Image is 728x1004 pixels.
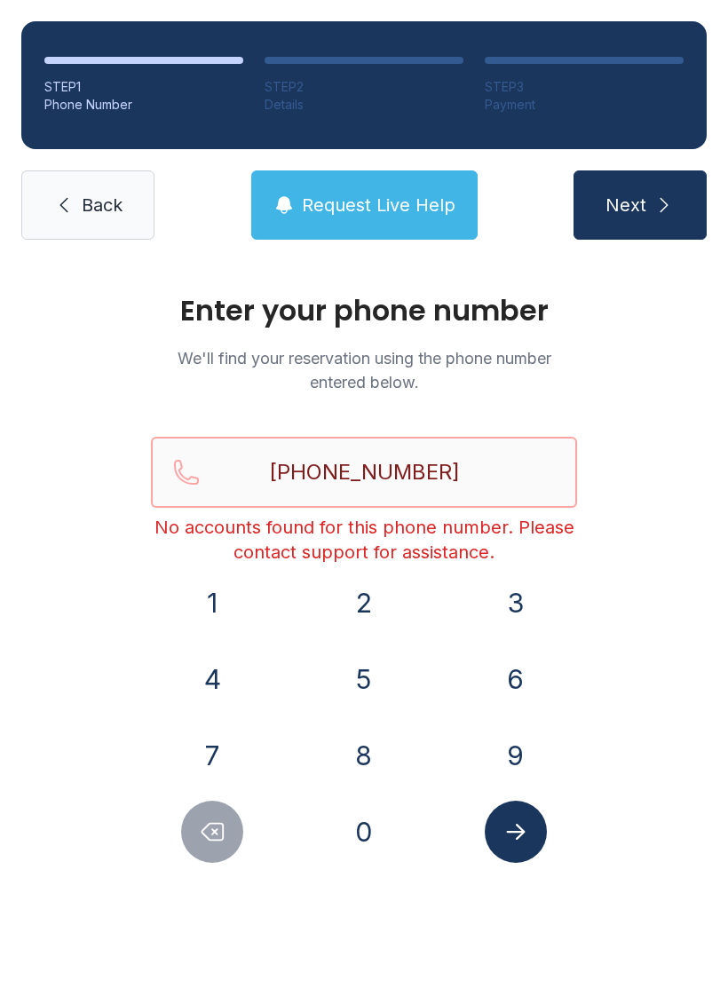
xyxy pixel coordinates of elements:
span: Back [82,193,123,217]
button: 5 [333,648,395,710]
button: 4 [181,648,243,710]
div: STEP 3 [485,78,684,96]
span: Request Live Help [302,193,455,217]
div: STEP 1 [44,78,243,96]
span: Next [605,193,646,217]
button: 1 [181,572,243,634]
div: Phone Number [44,96,243,114]
button: 7 [181,724,243,787]
button: Submit lookup form [485,801,547,863]
button: 3 [485,572,547,634]
button: 2 [333,572,395,634]
button: 0 [333,801,395,863]
button: 9 [485,724,547,787]
button: 6 [485,648,547,710]
p: We'll find your reservation using the phone number entered below. [151,346,577,394]
div: Details [265,96,463,114]
div: Payment [485,96,684,114]
button: 8 [333,724,395,787]
h1: Enter your phone number [151,296,577,325]
button: Delete number [181,801,243,863]
div: No accounts found for this phone number. Please contact support for assistance. [151,515,577,565]
div: STEP 2 [265,78,463,96]
input: Reservation phone number [151,437,577,508]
